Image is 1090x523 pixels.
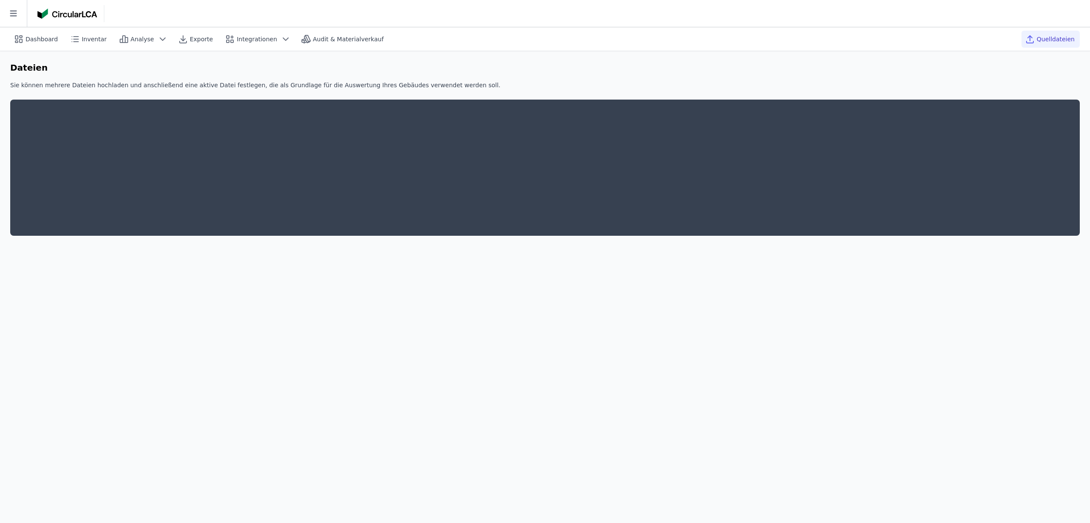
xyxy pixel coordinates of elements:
span: Inventar [82,35,107,43]
div: Sie können mehrere Dateien hochladen und anschließend eine aktive Datei festlegen, die als Grundl... [10,81,1080,96]
img: Concular [37,9,97,19]
span: Exporte [190,35,213,43]
span: Dashboard [26,35,58,43]
span: Integrationen [237,35,277,43]
span: Quelldateien [1037,35,1075,43]
span: Audit & Materialverkauf [313,35,384,43]
span: Analyse [131,35,154,43]
h6: Dateien [10,61,48,74]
